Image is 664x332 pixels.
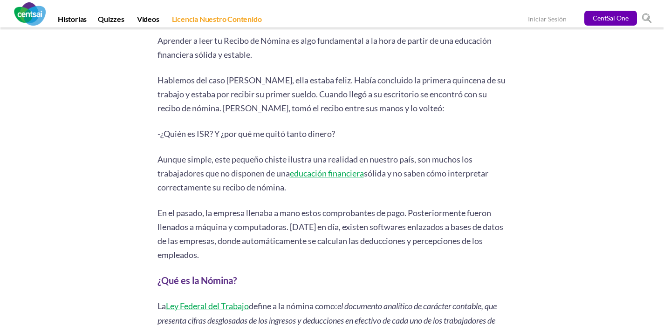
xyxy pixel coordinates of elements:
a: Quizzes [92,14,130,27]
p: -¿Quién es ISR? Y ¿por qué me quitó tanto dinero? [157,127,507,141]
p: Aunque simple, este pequeño chiste ilustra una realidad en nuestro país, son muchos los trabajado... [157,152,507,194]
a: Ley Federal del Trabajo [166,301,249,311]
a: Licencia Nuestro Contenido [166,14,267,27]
a: CentSai One [584,11,637,26]
p: En el pasado, la empresa llenaba a mano estos comprobantes de pago. Posteriormente fueron llenado... [157,206,507,262]
a: Historias [52,14,92,27]
a: educación financiera [290,168,364,178]
h2: ¿Qué es la Nómina? [157,273,507,287]
a: Iniciar Sesión [528,15,567,25]
img: CentSai [14,2,46,26]
p: Hablemos del caso [PERSON_NAME], ella estaba feliz. Había concluido la primera quincena de su tra... [157,73,507,115]
p: Aprender a leer tu Recibo de Nómina es algo fundamental a la hora de partir de una educación fina... [157,34,507,61]
a: Videos [131,14,165,27]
